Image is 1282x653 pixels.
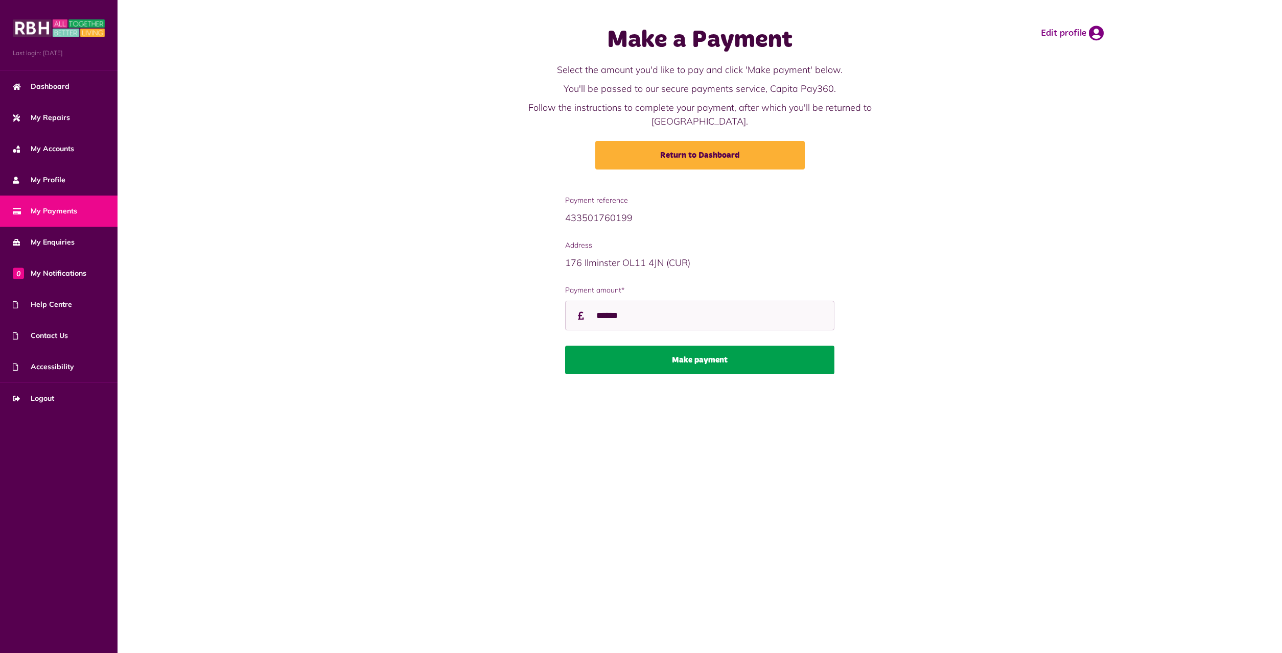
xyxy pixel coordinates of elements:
img: MyRBH [13,18,105,38]
span: Accessibility [13,361,74,372]
span: Last login: [DATE] [13,49,105,58]
h1: Make a Payment [496,26,904,55]
label: Payment amount* [565,285,834,296]
span: My Repairs [13,112,70,123]
span: Payment reference [565,195,834,206]
span: 0 [13,268,24,279]
p: You'll be passed to our secure payments service, Capita Pay360. [496,82,904,95]
p: Select the amount you'd like to pay and click 'Make payment' below. [496,63,904,77]
span: Address [565,240,834,251]
p: Follow the instructions to complete your payment, after which you'll be returned to [GEOGRAPHIC_D... [496,101,904,128]
span: Logout [13,393,54,404]
a: Edit profile [1041,26,1104,41]
span: My Notifications [13,268,86,279]
span: 176 Ilminster OL11 4JN (CUR) [565,257,690,269]
span: My Profile [13,175,65,185]
button: Make payment [565,346,834,374]
span: Contact Us [13,330,68,341]
span: Dashboard [13,81,69,92]
span: 433501760199 [565,212,633,224]
span: Help Centre [13,299,72,310]
span: My Enquiries [13,237,75,248]
span: My Payments [13,206,77,216]
span: My Accounts [13,143,74,154]
a: Return to Dashboard [595,141,805,170]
